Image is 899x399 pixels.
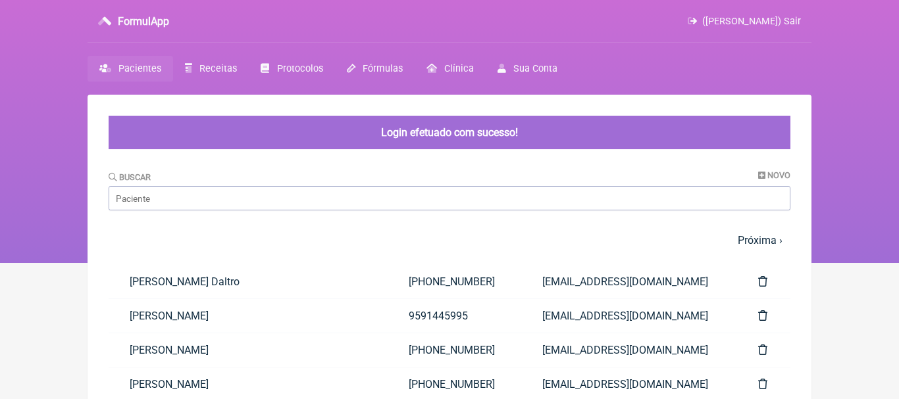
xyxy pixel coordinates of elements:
a: [PHONE_NUMBER] [388,333,521,367]
span: Fórmulas [363,63,403,74]
span: Protocolos [277,63,323,74]
a: [PHONE_NUMBER] [388,265,521,298]
span: Pacientes [118,63,161,74]
a: ([PERSON_NAME]) Sair [688,16,801,27]
span: Novo [767,170,790,180]
span: Clínica [444,63,474,74]
a: [PERSON_NAME] [109,333,388,367]
a: Novo [758,170,790,180]
a: [EMAIL_ADDRESS][DOMAIN_NAME] [521,299,737,333]
span: ([PERSON_NAME]) Sair [702,16,801,27]
a: Protocolos [249,56,334,82]
a: [EMAIL_ADDRESS][DOMAIN_NAME] [521,333,737,367]
a: Receitas [173,56,249,82]
span: Receitas [199,63,237,74]
a: 9591445995 [388,299,521,333]
nav: pager [109,226,790,254]
h3: FormulApp [118,15,169,28]
a: Pacientes [88,56,173,82]
a: [PERSON_NAME] Daltro [109,265,388,298]
a: Próxima › [738,234,783,246]
a: Clínica [415,56,486,82]
input: Paciente [109,186,790,210]
div: Login efetuado com sucesso! [109,116,790,149]
a: [PERSON_NAME] [109,299,388,333]
span: Sua Conta [513,63,557,74]
a: Fórmulas [335,56,415,82]
label: Buscar [109,172,151,182]
a: [EMAIL_ADDRESS][DOMAIN_NAME] [521,265,737,298]
a: Sua Conta [486,56,569,82]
